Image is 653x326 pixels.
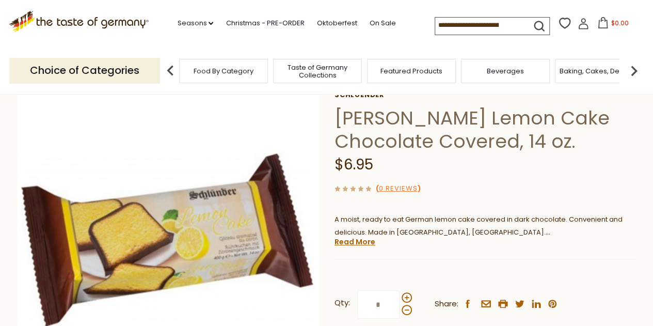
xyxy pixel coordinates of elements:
[160,60,181,81] img: previous arrow
[357,290,400,319] input: Qty:
[611,19,628,27] span: $0.00
[194,67,253,75] a: Food By Category
[380,67,442,75] a: Featured Products
[335,154,373,175] span: $6.95
[335,214,623,237] span: A moist, ready to eat German lemon cake covered in dark chocolate. Convenient and delicious. Made...
[316,18,357,29] a: Oktoberfest
[435,298,458,311] span: Share:
[378,183,417,194] a: 0 Reviews
[335,297,350,309] strong: Qty:
[177,18,213,29] a: Seasons
[591,17,635,33] button: $0.00
[375,183,420,193] span: ( )
[335,237,375,247] a: Read More
[369,18,395,29] a: On Sale
[487,67,524,75] a: Beverages
[335,106,636,153] h1: [PERSON_NAME] Lemon Cake Chocolate Covered, 14 oz.
[226,18,304,29] a: Christmas - PRE-ORDER
[276,64,359,79] a: Taste of Germany Collections
[9,58,160,83] p: Choice of Categories
[624,60,644,81] img: next arrow
[335,91,636,99] a: Schluender
[560,67,640,75] a: Baking, Cakes, Desserts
